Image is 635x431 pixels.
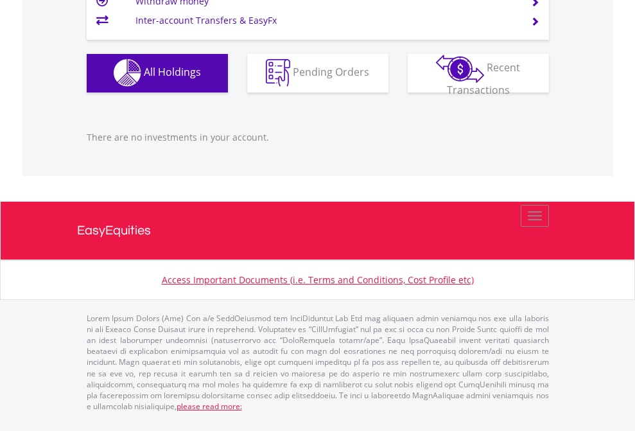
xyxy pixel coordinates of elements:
a: Access Important Documents (i.e. Terms and Conditions, Cost Profile etc) [162,274,474,286]
span: Pending Orders [293,65,369,79]
span: Recent Transactions [447,60,521,97]
img: holdings-wht.png [114,59,141,87]
p: There are no investments in your account. [87,131,549,144]
button: Pending Orders [247,54,388,92]
img: pending_instructions-wht.png [266,59,290,87]
button: Recent Transactions [408,54,549,92]
span: All Holdings [144,65,201,79]
p: Lorem Ipsum Dolors (Ame) Con a/e SeddOeiusmod tem InciDiduntut Lab Etd mag aliquaen admin veniamq... [87,313,549,412]
td: Inter-account Transfers & EasyFx [135,11,515,30]
img: transactions-zar-wht.png [436,55,484,83]
a: EasyEquities [77,202,559,259]
button: All Holdings [87,54,228,92]
a: please read more: [177,401,242,412]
